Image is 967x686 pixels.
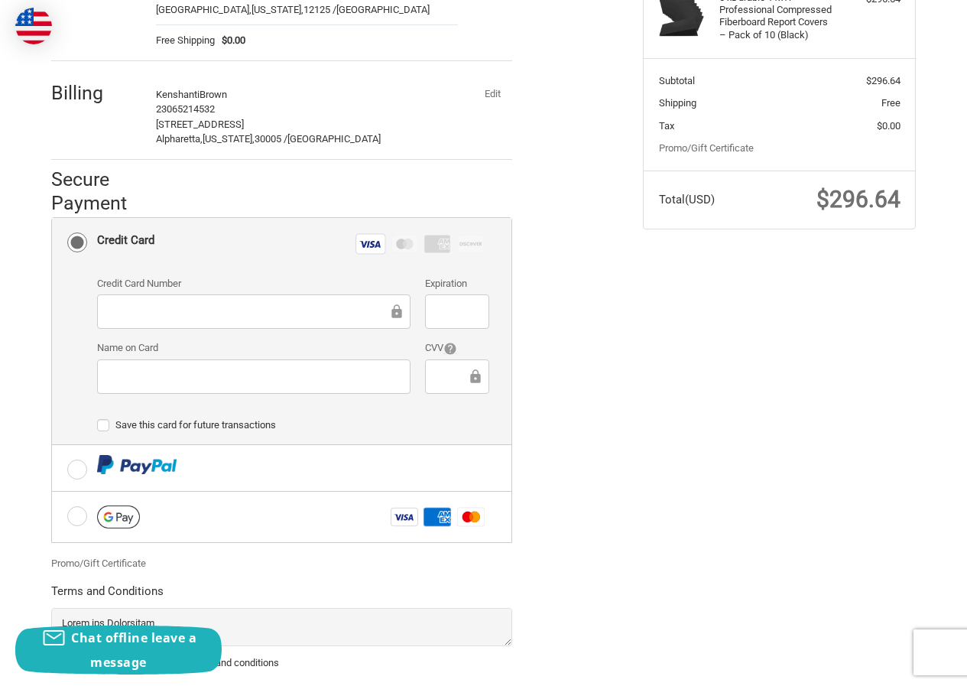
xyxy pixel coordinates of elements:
[156,119,244,130] span: [STREET_ADDRESS]
[15,626,222,675] button: Chat offline leave a message
[877,120,900,132] span: $0.00
[659,193,715,206] span: Total (USD)
[15,8,52,44] img: duty and tax information for United States
[156,33,215,48] span: Free Shipping
[156,89,200,100] span: Kenshanti
[436,303,478,320] iframe: Secure Credit Card Frame - Expiration Date
[866,75,900,86] span: $296.64
[841,645,967,686] iframe: Google Customer Reviews
[51,167,154,216] h2: Secure Payment
[287,133,381,145] span: [GEOGRAPHIC_DATA]
[659,97,696,109] span: Shipping
[425,340,488,356] label: CVV
[97,419,489,431] label: Save this card for future transactions
[97,506,140,528] img: Google Pay icon
[97,228,154,253] div: Credit Card
[251,4,303,15] span: [US_STATE],
[51,583,164,607] legend: Terms and Conditions
[156,4,251,15] span: [GEOGRAPHIC_DATA],
[51,81,141,105] h2: Billing
[97,340,410,356] label: Name on Card
[215,33,246,48] span: $0.00
[71,629,196,671] span: Chat offline leave a message
[303,4,336,15] span: 12125 /
[108,303,388,320] iframe: Secure Credit Card Frame - Credit Card Number
[156,133,203,145] span: Alpharetta,
[659,120,674,132] span: Tax
[425,276,488,291] label: Expiration
[108,368,400,385] iframe: Secure Credit Card Frame - Cardholder Name
[156,103,215,115] span: 23065214532
[203,133,255,145] span: [US_STATE],
[97,276,410,291] label: Credit Card Number
[659,142,754,154] a: Promo/Gift Certificate
[336,4,430,15] span: [GEOGRAPHIC_DATA]
[659,75,695,86] span: Subtotal
[200,89,227,100] span: Brown
[472,83,512,105] button: Edit
[97,455,177,474] img: PayPal icon
[51,608,512,646] textarea: Lorem ips Dolorsitam Consectet adipisc Elit sed doei://tem.76i09.utl Etdolor ma aliq://eni.54a71....
[51,657,512,669] label: Yes, I agree with the above terms and conditions
[436,368,466,385] iframe: Secure Credit Card Frame - CVV
[255,133,287,145] span: 30005 /
[51,558,146,569] a: Promo/Gift Certificate
[881,97,900,109] span: Free
[816,186,900,213] span: $296.64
